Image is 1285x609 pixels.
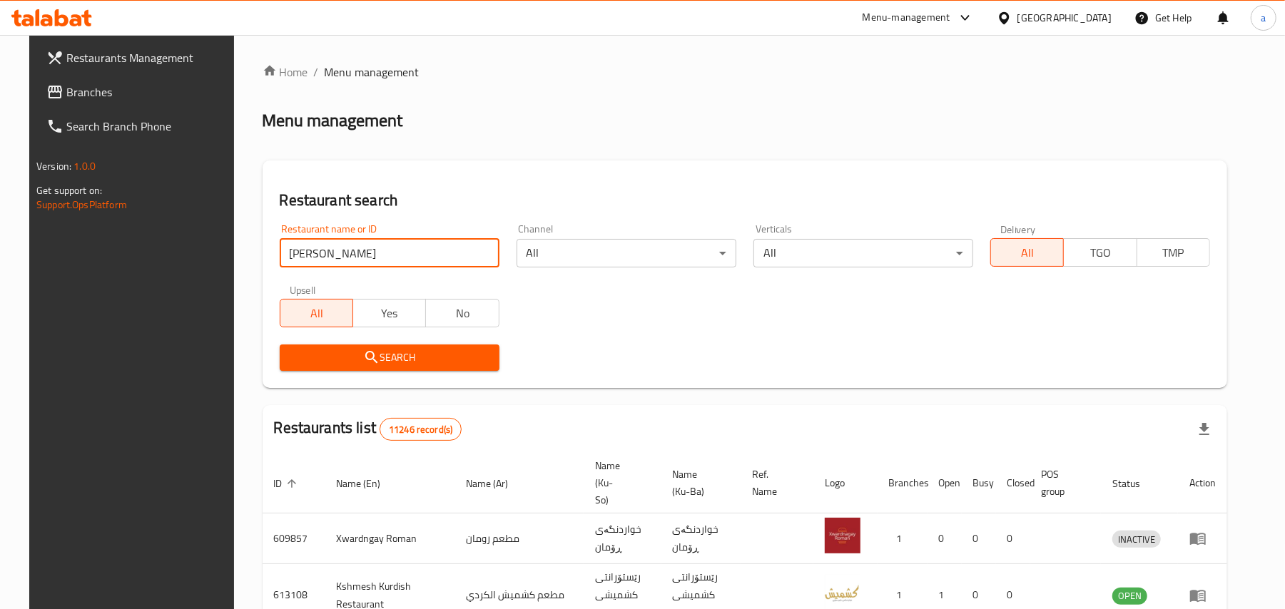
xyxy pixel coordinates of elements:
span: Status [1112,475,1159,492]
a: Search Branch Phone [35,109,244,143]
span: Name (Ku-So) [595,457,644,508]
span: INACTIVE [1112,531,1161,548]
nav: breadcrumb [263,63,1227,81]
h2: Restaurants list [274,417,462,441]
span: ID [274,475,301,492]
a: Restaurants Management [35,41,244,75]
span: Search Branch Phone [66,118,233,135]
span: TMP [1143,242,1204,263]
span: Name (En) [337,475,400,492]
span: Search [291,349,488,367]
th: Busy [962,453,996,513]
td: 0 [928,513,962,564]
div: Menu [1189,530,1216,547]
h2: Restaurant search [280,190,1210,211]
span: Get support on: [36,181,102,200]
th: Closed [996,453,1030,513]
th: Branches [878,453,928,513]
th: Logo [813,453,878,513]
div: Menu [1189,587,1216,604]
span: Branches [66,83,233,101]
button: No [425,299,499,327]
span: Restaurants Management [66,49,233,66]
div: [GEOGRAPHIC_DATA] [1017,10,1112,26]
td: خواردنگەی ڕۆمان [584,513,661,564]
div: All [753,239,973,267]
span: Name (Ar) [466,475,527,492]
span: All [286,303,347,324]
button: TMP [1137,238,1210,267]
td: 1 [878,513,928,564]
a: Home [263,63,308,81]
td: 0 [962,513,996,564]
td: خواردنگەی ڕۆمان [661,513,741,564]
td: مطعم رومان [454,513,584,564]
th: Action [1178,453,1227,513]
div: All [517,239,736,267]
td: Xwardngay Roman [325,513,454,564]
div: Export file [1187,412,1221,446]
span: Menu management [325,63,420,81]
h2: Menu management [263,109,403,132]
span: Name (Ku-Ba) [673,466,724,500]
div: Menu-management [863,9,950,26]
li: / [314,63,319,81]
span: Ref. Name [753,466,796,500]
td: 609857 [263,513,325,564]
div: Total records count [380,418,462,441]
div: OPEN [1112,588,1147,605]
button: TGO [1063,238,1137,267]
td: 0 [996,513,1030,564]
span: All [997,242,1058,263]
button: All [990,238,1064,267]
span: Yes [359,303,420,324]
button: Search [280,344,499,371]
a: Branches [35,75,244,109]
span: 1.0.0 [73,157,96,175]
span: No [432,303,493,324]
th: Open [928,453,962,513]
span: a [1261,10,1266,26]
span: Version: [36,157,71,175]
span: OPEN [1112,588,1147,604]
button: All [280,299,353,327]
span: 11246 record(s) [380,423,461,436]
div: INACTIVE [1112,531,1161,548]
label: Delivery [1000,224,1036,234]
button: Yes [352,299,426,327]
span: POS group [1042,466,1084,500]
label: Upsell [290,285,316,295]
img: Xwardngay Roman [825,518,860,553]
input: Search for restaurant name or ID.. [280,239,499,267]
a: Support.OpsPlatform [36,195,127,214]
span: TGO [1070,242,1131,263]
